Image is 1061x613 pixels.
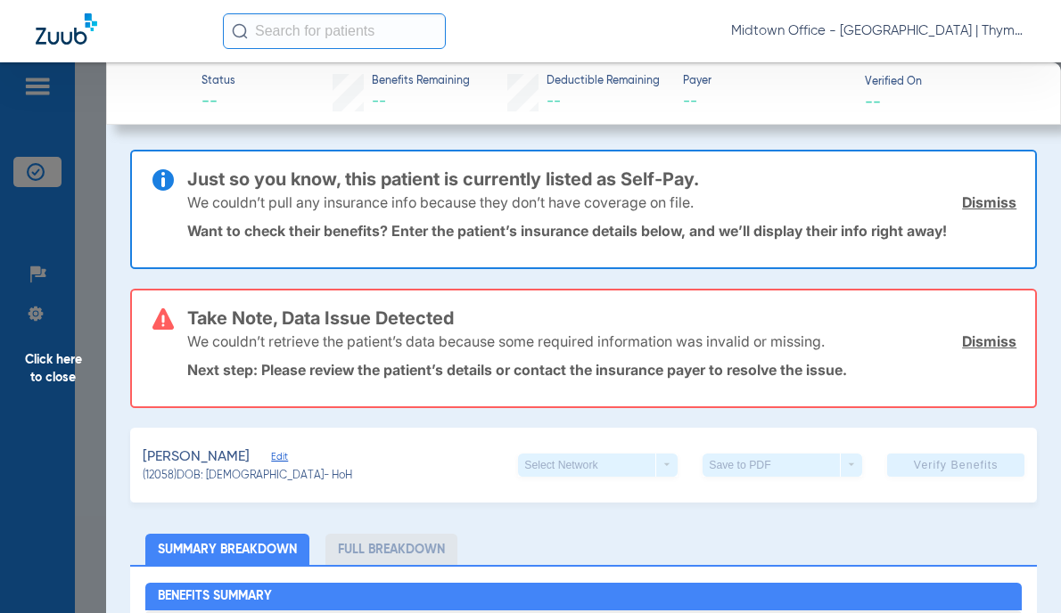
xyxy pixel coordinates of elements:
[547,94,561,109] span: --
[972,527,1061,613] iframe: Chat Widget
[547,74,660,90] span: Deductible Remaining
[731,22,1025,40] span: Midtown Office - [GEOGRAPHIC_DATA] | Thyme Dental Care
[187,309,1016,327] h3: Take Note, Data Issue Detected
[325,534,457,565] li: Full Breakdown
[36,13,97,45] img: Zuub Logo
[202,74,235,90] span: Status
[962,193,1016,211] a: Dismiss
[145,583,1021,611] h2: Benefits Summary
[187,222,1016,240] p: Want to check their benefits? Enter the patient’s insurance details below, and we’ll display thei...
[202,91,235,113] span: --
[372,74,470,90] span: Benefits Remaining
[232,23,248,39] img: Search Icon
[152,169,174,191] img: info-icon
[683,74,850,90] span: Payer
[372,94,386,109] span: --
[271,451,287,468] span: Edit
[187,170,1016,188] h3: Just so you know, this patient is currently listed as Self-Pay.
[683,91,850,113] span: --
[223,13,446,49] input: Search for patients
[145,534,309,565] li: Summary Breakdown
[865,75,1032,91] span: Verified On
[187,332,825,350] p: We couldn’t retrieve the patient’s data because some required information was invalid or missing.
[187,193,694,211] p: We couldn’t pull any insurance info because they don’t have coverage on file.
[187,361,1016,379] p: Next step: Please review the patient’s details or contact the insurance payer to resolve the issue.
[152,308,174,330] img: error-icon
[143,446,250,469] span: [PERSON_NAME]
[865,92,881,110] span: --
[962,332,1016,350] a: Dismiss
[143,469,352,485] span: (12058) DOB: [DEMOGRAPHIC_DATA] - HoH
